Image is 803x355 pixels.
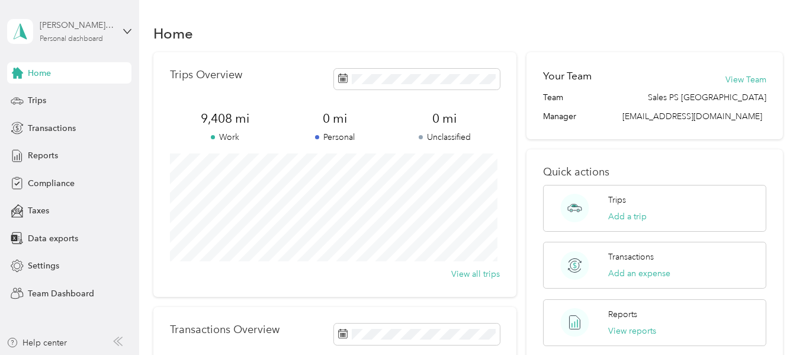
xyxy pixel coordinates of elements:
span: Home [28,67,51,79]
span: Trips [28,94,46,107]
span: Transactions [28,122,76,135]
span: Team [543,91,563,104]
p: Trips [608,194,626,206]
button: View reports [608,325,656,337]
p: Trips Overview [170,69,242,81]
span: Data exports [28,232,78,245]
span: Settings [28,260,59,272]
span: Team Dashboard [28,287,94,300]
button: Add an expense [608,267,670,280]
p: Unclassified [390,131,499,143]
iframe: Everlance-gr Chat Button Frame [737,289,803,355]
span: 0 mi [390,110,499,127]
span: Sales PS [GEOGRAPHIC_DATA] [648,91,766,104]
button: Add a trip [608,210,647,223]
div: Personal dashboard [40,36,103,43]
p: Work [170,131,280,143]
span: Compliance [28,177,75,190]
span: [EMAIL_ADDRESS][DOMAIN_NAME] [622,111,762,121]
p: Transactions [608,251,654,263]
span: Reports [28,149,58,162]
span: 0 mi [280,110,390,127]
span: Manager [543,110,576,123]
span: Taxes [28,204,49,217]
p: Transactions Overview [170,324,280,336]
button: View Team [725,73,766,86]
h2: Your Team [543,69,592,84]
p: Personal [280,131,390,143]
div: [PERSON_NAME] [PERSON_NAME] [40,19,114,31]
button: View all trips [451,268,500,280]
span: 9,408 mi [170,110,280,127]
button: Help center [7,337,67,349]
p: Reports [608,308,637,321]
h1: Home [153,27,193,40]
p: Quick actions [543,166,766,178]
